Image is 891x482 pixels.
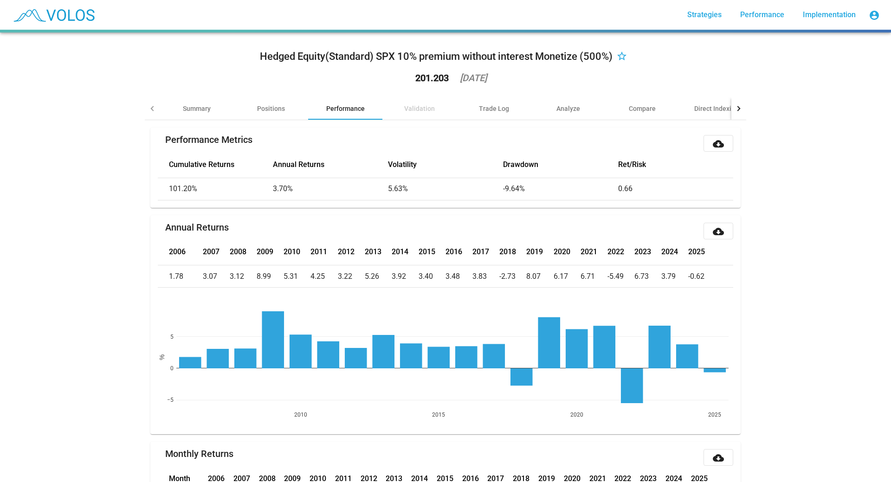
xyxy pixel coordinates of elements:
td: 3.79 [661,265,688,288]
a: Implementation [795,6,863,23]
th: 2015 [419,239,445,265]
td: 6.17 [554,265,581,288]
th: Ret/Risk [618,152,733,178]
th: 2021 [581,239,607,265]
th: 2012 [338,239,365,265]
div: Performance [326,104,365,113]
span: Performance [740,10,784,19]
span: Implementation [803,10,856,19]
th: 2011 [310,239,337,265]
th: 2013 [365,239,392,265]
mat-icon: cloud_download [713,452,724,463]
div: Validation [404,104,435,113]
td: 3.22 [338,265,365,288]
td: -2.73 [499,265,526,288]
th: 2025 [688,239,733,265]
td: -0.62 [688,265,733,288]
a: Strategies [680,6,729,23]
th: 2006 [158,239,203,265]
th: 2018 [499,239,526,265]
td: 3.07 [203,265,230,288]
div: Trade Log [479,104,509,113]
td: 5.63% [388,178,503,200]
th: 2019 [526,239,553,265]
th: Drawdown [503,152,618,178]
div: [DATE] [460,73,487,83]
div: Compare [629,104,656,113]
th: 2008 [230,239,257,265]
td: -5.49 [607,265,634,288]
th: Volatility [388,152,503,178]
div: Direct Indexing [694,104,739,113]
div: Hedged Equity(Standard) SPX 10% premium without interest Monetize (500%) [260,49,613,64]
th: 2007 [203,239,230,265]
td: 3.48 [445,265,472,288]
td: 3.70% [273,178,388,200]
mat-icon: cloud_download [713,138,724,149]
th: 2010 [284,239,310,265]
td: 3.40 [419,265,445,288]
th: 2016 [445,239,472,265]
div: Analyze [556,104,580,113]
td: 6.73 [634,265,661,288]
td: 5.31 [284,265,310,288]
mat-icon: cloud_download [713,226,724,237]
td: 0.66 [618,178,733,200]
div: Positions [257,104,285,113]
span: Strategies [687,10,722,19]
td: -9.64% [503,178,618,200]
div: Summary [183,104,211,113]
img: blue_transparent.png [7,3,99,26]
th: 2014 [392,239,419,265]
td: 3.12 [230,265,257,288]
th: 2024 [661,239,688,265]
td: 6.71 [581,265,607,288]
a: Performance [733,6,792,23]
th: 2022 [607,239,634,265]
td: 3.83 [472,265,499,288]
th: Cumulative Returns [158,152,273,178]
th: 2023 [634,239,661,265]
mat-card-title: Annual Returns [165,223,229,232]
mat-card-title: Performance Metrics [165,135,252,144]
th: 2017 [472,239,499,265]
mat-card-title: Monthly Returns [165,449,233,458]
mat-icon: account_circle [869,10,880,21]
td: 8.07 [526,265,553,288]
td: 3.92 [392,265,419,288]
th: 2009 [257,239,284,265]
td: 5.26 [365,265,392,288]
th: 2020 [554,239,581,265]
div: 201.203 [415,73,449,83]
td: 1.78 [158,265,203,288]
mat-icon: star_border [616,51,627,63]
td: 8.99 [257,265,284,288]
td: 101.20% [158,178,273,200]
th: Annual Returns [273,152,388,178]
td: 4.25 [310,265,337,288]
